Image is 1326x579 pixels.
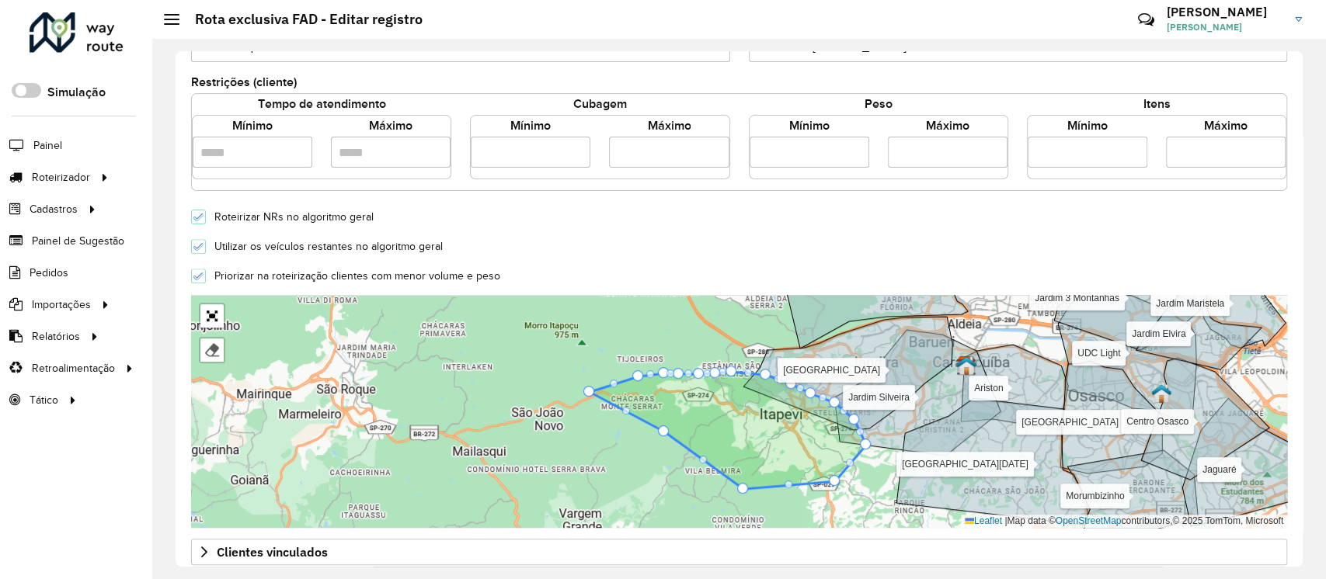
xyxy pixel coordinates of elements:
span: | [1004,515,1007,526]
span: Importações [32,296,91,313]
label: Mínimo [232,116,273,135]
label: Cubagem [573,95,627,113]
label: Mínimo [789,116,830,135]
h2: Rota exclusiva FAD - Editar registro [179,11,423,28]
label: Mínimo [1067,116,1108,135]
label: Utilizar os veículos restantes no algoritmo geral [207,241,443,252]
span: Retroalimentação [32,360,115,376]
span: Painel [33,137,62,154]
img: 601 UDC Light Jd. Rochdale [1151,383,1171,404]
label: Itens [1143,95,1170,113]
a: Abrir mapa em tela cheia [200,304,224,328]
span: Painel de Sugestão [32,233,124,249]
label: Máximo [1204,116,1248,135]
label: Máximo [926,116,969,135]
label: Máximo [647,116,691,135]
img: FAD CDD Barueri [956,355,976,376]
span: Cadastros [30,201,78,217]
a: Leaflet [965,515,1002,526]
span: Tático [30,392,58,408]
span: Relatórios [32,328,80,345]
span: [PERSON_NAME] [1167,20,1283,34]
a: Contato Rápido [1129,3,1163,36]
label: Mínimo [510,116,551,135]
label: Máximo [369,116,412,135]
label: Peso [865,95,893,113]
span: Pedidos [30,265,68,281]
label: Tempo de atendimento [258,95,386,113]
span: Roteirizador [32,169,90,185]
span: Clientes vinculados [217,546,328,558]
label: Simulação [47,83,106,102]
div: Map data © contributors,© 2025 TomTom, Microsoft [961,515,1287,528]
label: Roteirizar NRs no algoritmo geral [207,212,374,223]
a: OpenStreetMap [1056,515,1122,526]
h3: [PERSON_NAME] [1167,5,1283,19]
a: Clientes vinculados [191,539,1287,565]
label: Restrições (cliente) [191,73,297,92]
label: Priorizar na roteirização clientes com menor volume e peso [207,271,500,282]
div: Remover camada(s) [200,338,224,362]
